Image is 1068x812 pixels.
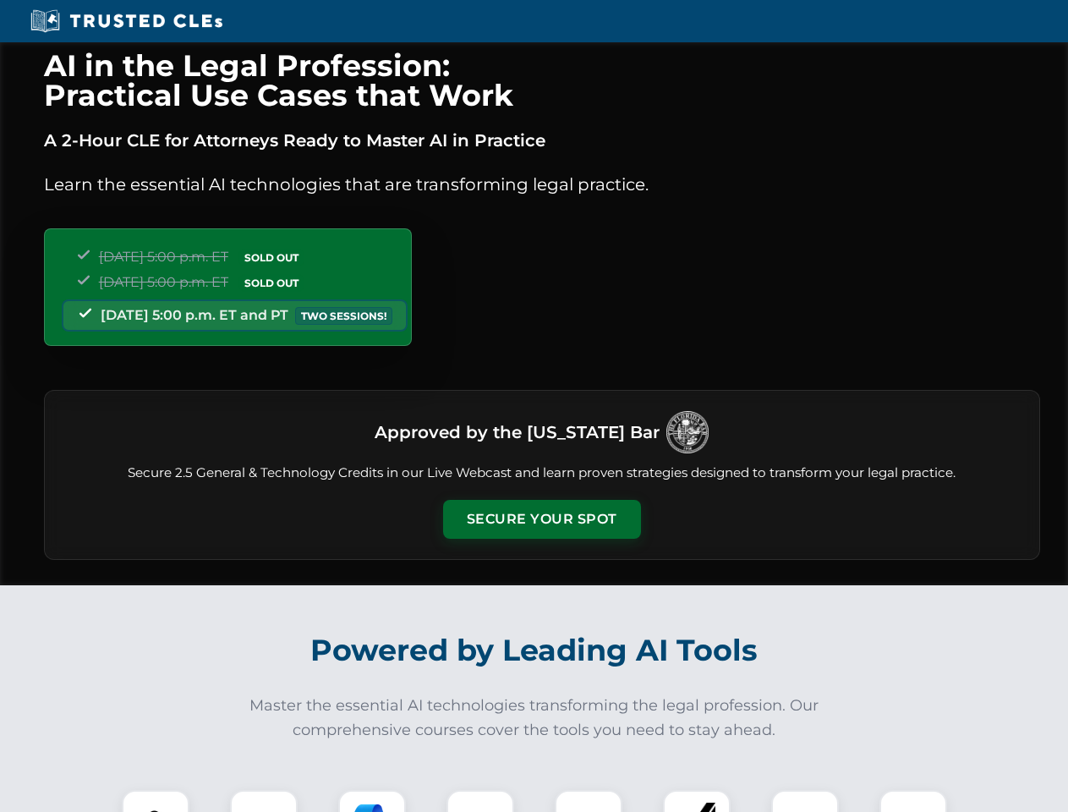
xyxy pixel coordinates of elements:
img: Trusted CLEs [25,8,227,34]
p: Learn the essential AI technologies that are transforming legal practice. [44,171,1040,198]
p: A 2-Hour CLE for Attorneys Ready to Master AI in Practice [44,127,1040,154]
p: Master the essential AI technologies transforming the legal profession. Our comprehensive courses... [238,694,830,743]
img: Logo [666,411,709,453]
span: [DATE] 5:00 p.m. ET [99,274,228,290]
h3: Approved by the [US_STATE] Bar [375,417,660,447]
span: [DATE] 5:00 p.m. ET [99,249,228,265]
h2: Powered by Leading AI Tools [66,621,1003,680]
h1: AI in the Legal Profession: Practical Use Cases that Work [44,51,1040,110]
span: SOLD OUT [238,249,304,266]
span: SOLD OUT [238,274,304,292]
button: Secure Your Spot [443,500,641,539]
p: Secure 2.5 General & Technology Credits in our Live Webcast and learn proven strategies designed ... [65,464,1019,483]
